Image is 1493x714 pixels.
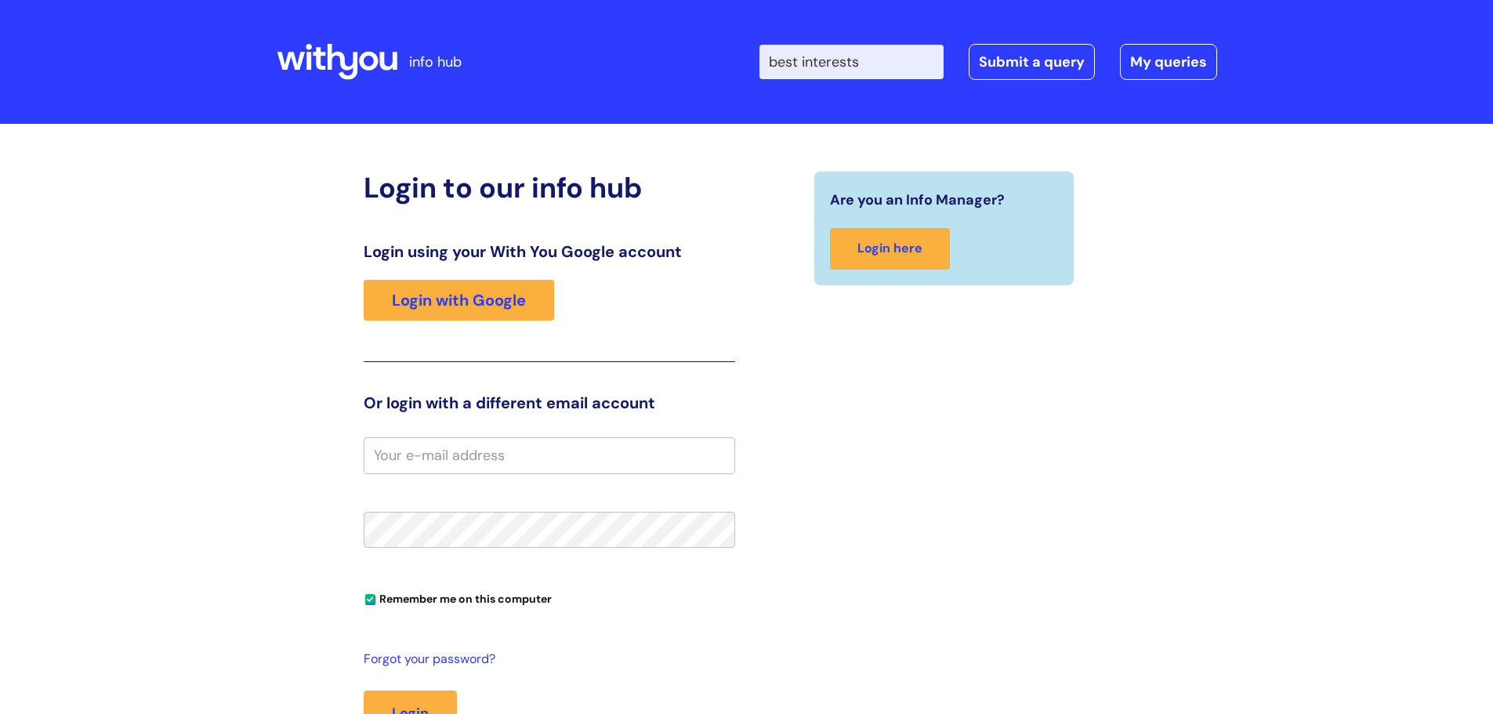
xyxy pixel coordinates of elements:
span: Are you an Info Manager? [830,187,1005,212]
a: My queries [1120,44,1217,80]
input: Search [759,45,944,79]
h3: Or login with a different email account [364,393,735,412]
p: info hub [409,49,462,74]
h2: Login to our info hub [364,171,735,205]
h3: Login using your With You Google account [364,242,735,261]
input: Remember me on this computer [365,595,375,605]
input: Your e-mail address [364,437,735,473]
a: Login here [830,228,950,270]
a: Forgot your password? [364,648,727,671]
a: Login with Google [364,280,554,321]
a: Submit a query [969,44,1095,80]
div: You can uncheck this option if you're logging in from a shared device [364,585,735,611]
label: Remember me on this computer [364,589,552,606]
